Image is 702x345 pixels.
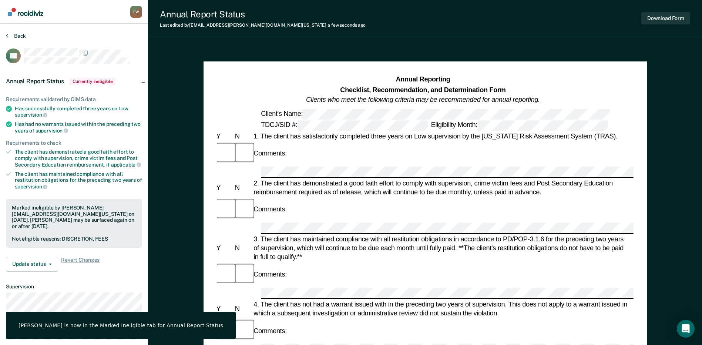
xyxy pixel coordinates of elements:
div: N [233,244,252,252]
div: [PERSON_NAME] is now in the Marked Ineligible tab for Annual Report Status [19,322,223,329]
div: Open Intercom Messenger [677,320,695,338]
div: Not eligible reasons: DISCRETION, FEES [12,236,136,242]
div: The client has maintained compliance with all restitution obligations for the preceding two years of [15,171,142,190]
button: Download Form [641,12,690,24]
span: supervision [15,112,47,118]
span: supervision [36,128,68,134]
div: Has had no warrants issued within the preceding two years of [15,121,142,134]
span: Revert Changes [61,257,100,272]
strong: Annual Reporting [396,76,450,83]
div: N [233,183,252,192]
div: Y [215,131,233,140]
span: Currently ineligible [70,78,115,85]
div: Has successfully completed three years on Low [15,105,142,118]
span: supervision [15,184,47,190]
div: Requirements validated by OIMS data [6,96,142,103]
span: a few seconds ago [328,23,366,28]
div: 2. The client has demonstrated a good faith effort to comply with supervision, crime victim fees ... [252,178,631,196]
div: Comments: [252,149,288,158]
button: Back [6,33,26,39]
span: applicable [111,162,141,168]
button: Update status [6,257,58,272]
dt: Supervision [6,284,142,290]
span: Annual Report Status [6,78,64,85]
strong: Checklist, Recommendation, and Determination Form [340,86,505,93]
div: 4. The client has not had a warrant issued with in the preceding two years of supervision. This d... [252,300,631,318]
div: Eligibility Month: [429,120,609,131]
div: F W [130,6,142,18]
div: N [233,131,252,140]
div: 3. The client has maintained compliance with all restitution obligations in accordance to PD/POP-... [252,235,631,262]
div: Annual Report Status [160,9,366,20]
div: Y [215,304,233,313]
div: TDCJ/SID #: [259,120,429,131]
div: Y [215,183,233,192]
img: Recidiviz [8,8,43,16]
div: Comments: [252,270,288,279]
button: Profile dropdown button [130,6,142,18]
div: 1. The client has satisfactorily completed three years on Low supervision by the [US_STATE] Risk ... [252,131,631,140]
div: Last edited by [EMAIL_ADDRESS][PERSON_NAME][DOMAIN_NAME][US_STATE] [160,23,366,28]
div: N [233,304,252,313]
div: Comments: [252,326,288,335]
div: Requirements to check [6,140,142,146]
div: Client's Name: [259,109,612,119]
div: Comments: [252,205,288,214]
em: Clients who meet the following criteria may be recommended for annual reporting. [306,96,540,103]
div: The client has demonstrated a good faith effort to comply with supervision, crime victim fees and... [15,149,142,168]
div: Marked ineligible by [PERSON_NAME][EMAIL_ADDRESS][DOMAIN_NAME][US_STATE] on [DATE]. [PERSON_NAME]... [12,205,136,230]
div: Y [215,244,233,252]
